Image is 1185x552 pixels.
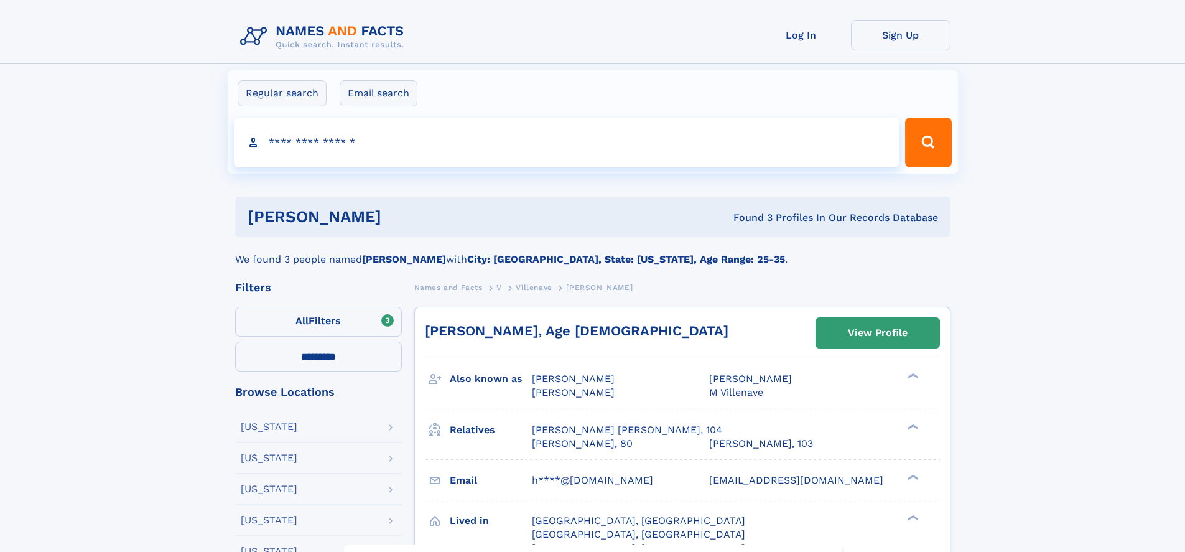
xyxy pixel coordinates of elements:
[450,470,532,491] h3: Email
[816,318,939,348] a: View Profile
[295,315,309,327] span: All
[340,80,417,106] label: Email search
[496,283,502,292] span: V
[532,515,745,526] span: [GEOGRAPHIC_DATA], [GEOGRAPHIC_DATA]
[467,253,785,265] b: City: [GEOGRAPHIC_DATA], State: [US_STATE], Age Range: 25-35
[516,283,552,292] span: Villenave
[241,453,297,463] div: [US_STATE]
[848,319,908,347] div: View Profile
[904,372,919,380] div: ❯
[532,528,745,540] span: [GEOGRAPHIC_DATA], [GEOGRAPHIC_DATA]
[235,307,402,337] label: Filters
[516,279,552,295] a: Villenave
[709,386,763,398] span: M Villenave
[425,323,728,339] a: [PERSON_NAME], Age [DEMOGRAPHIC_DATA]
[362,253,446,265] b: [PERSON_NAME]
[234,118,900,167] input: search input
[248,209,557,225] h1: [PERSON_NAME]
[241,484,297,494] div: [US_STATE]
[532,386,615,398] span: [PERSON_NAME]
[566,283,633,292] span: [PERSON_NAME]
[532,423,722,437] a: [PERSON_NAME] [PERSON_NAME], 104
[235,20,414,54] img: Logo Names and Facts
[414,279,483,295] a: Names and Facts
[235,386,402,398] div: Browse Locations
[235,237,950,267] div: We found 3 people named with .
[238,80,327,106] label: Regular search
[751,20,851,50] a: Log In
[904,423,919,431] div: ❯
[905,118,951,167] button: Search Button
[557,211,938,225] div: Found 3 Profiles In Our Records Database
[851,20,950,50] a: Sign Up
[532,373,615,385] span: [PERSON_NAME]
[450,510,532,531] h3: Lived in
[496,279,502,295] a: V
[450,419,532,441] h3: Relatives
[241,515,297,525] div: [US_STATE]
[709,373,792,385] span: [PERSON_NAME]
[450,368,532,390] h3: Also known as
[904,513,919,522] div: ❯
[532,437,633,451] a: [PERSON_NAME], 80
[904,473,919,481] div: ❯
[709,474,883,486] span: [EMAIL_ADDRESS][DOMAIN_NAME]
[241,422,297,432] div: [US_STATE]
[709,437,813,451] a: [PERSON_NAME], 103
[235,282,402,293] div: Filters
